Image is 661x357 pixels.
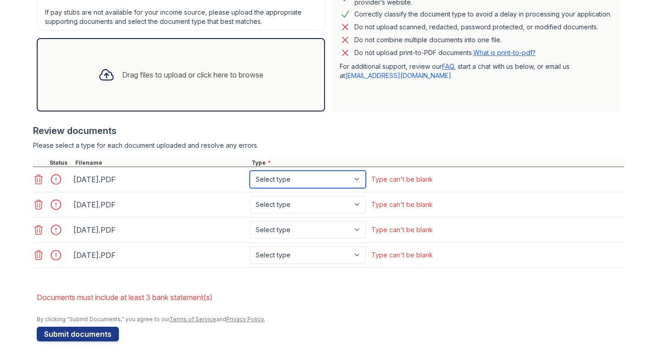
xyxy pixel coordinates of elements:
a: What is print-to-pdf? [473,49,536,56]
div: [DATE].PDF [73,248,246,262]
div: Type can't be blank [371,175,433,184]
div: [DATE].PDF [73,197,246,212]
a: [EMAIL_ADDRESS][DOMAIN_NAME] [345,72,451,79]
div: Type can't be blank [371,200,433,209]
a: FAQ [442,62,454,70]
button: Submit documents [37,327,119,341]
div: Do not upload scanned, redacted, password protected, or modified documents. [354,22,598,33]
a: Terms of Service [169,316,216,323]
div: Drag files to upload or click here to browse [122,69,263,80]
div: Type can't be blank [371,251,433,260]
div: Do not combine multiple documents into one file. [354,34,502,45]
div: Review documents [33,124,624,137]
div: [DATE].PDF [73,223,246,237]
a: Privacy Policy. [226,316,265,323]
div: By clicking "Submit Documents," you agree to our and [37,316,624,323]
div: Status [48,159,73,167]
li: Documents must include at least 3 bank statement(s) [37,288,624,307]
div: Filename [73,159,250,167]
div: [DATE].PDF [73,172,246,187]
div: Please select a type for each document uploaded and resolve any errors. [33,141,624,150]
div: Type can't be blank [371,225,433,234]
p: Do not upload print-to-PDF documents. [354,48,536,57]
p: For additional support, review our , start a chat with us below, or email us at [340,62,613,80]
div: Type [250,159,624,167]
div: Correctly classify the document type to avoid a delay in processing your application. [354,9,611,20]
